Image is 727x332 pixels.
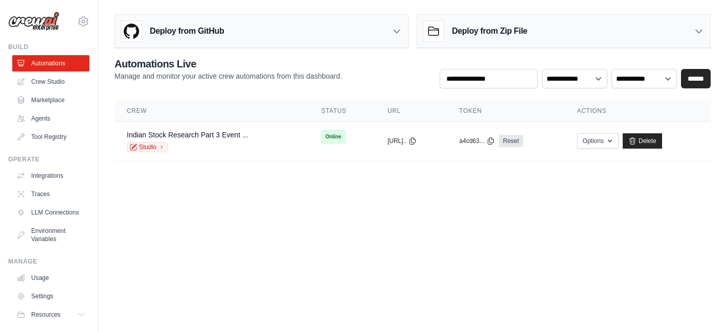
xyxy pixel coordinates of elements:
[12,55,89,72] a: Automations
[31,311,60,319] span: Resources
[121,21,142,41] img: GitHub Logo
[8,43,89,51] div: Build
[8,155,89,163] div: Operate
[127,131,248,139] a: Indian Stock Research Part 3 Event ...
[12,92,89,108] a: Marketplace
[12,204,89,221] a: LLM Connections
[127,142,168,152] a: Studio
[565,101,711,122] th: Actions
[459,137,494,145] button: a4cd63...
[499,135,523,147] a: Reset
[150,25,224,37] h3: Deploy from GitHub
[309,101,375,122] th: Status
[12,288,89,304] a: Settings
[375,101,447,122] th: URL
[12,110,89,127] a: Agents
[115,71,342,81] p: Manage and monitor your active crew automations from this dashboard.
[447,101,564,122] th: Token
[12,129,89,145] a: Tool Registry
[115,57,342,71] h2: Automations Live
[321,130,345,144] span: Online
[12,168,89,184] a: Integrations
[8,12,59,31] img: Logo
[115,101,309,122] th: Crew
[452,25,527,37] h3: Deploy from Zip File
[12,186,89,202] a: Traces
[12,74,89,90] a: Crew Studio
[12,306,89,323] button: Resources
[12,270,89,286] a: Usage
[623,133,662,149] a: Delete
[8,257,89,266] div: Manage
[12,223,89,247] a: Environment Variables
[577,133,619,149] button: Options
